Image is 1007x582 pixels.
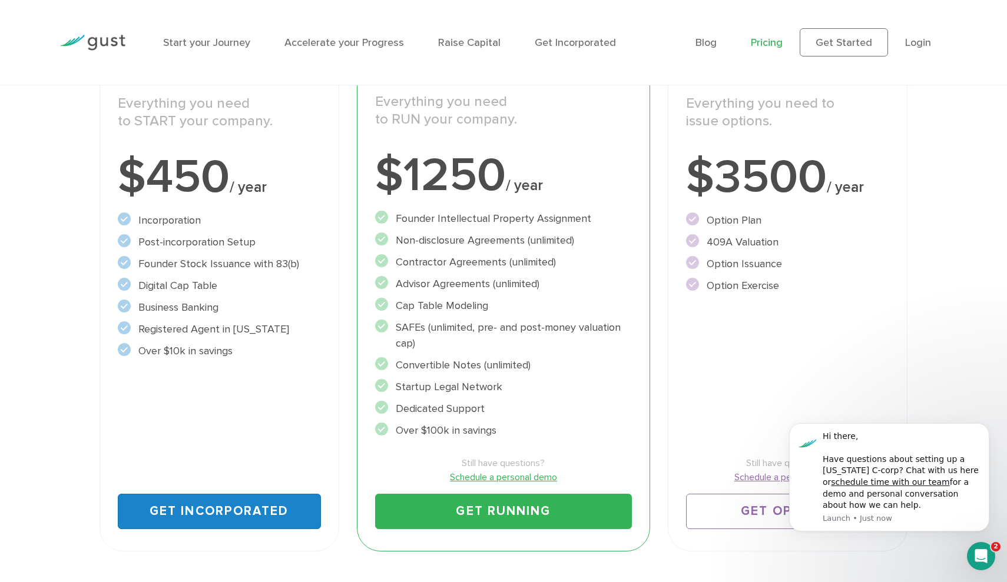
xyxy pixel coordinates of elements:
li: Founder Stock Issuance with 83(b) [118,256,321,272]
li: Post-incorporation Setup [118,234,321,250]
span: / year [230,178,267,196]
p: Everything you need to issue options. [686,95,889,130]
li: SAFEs (unlimited, pre- and post-money valuation cap) [375,320,632,351]
iframe: Intercom notifications message [771,408,1007,550]
img: Gust Logo [59,35,125,51]
li: 409A Valuation [686,234,889,250]
li: Option Exercise [686,278,889,294]
a: Schedule a personal demo [686,470,889,484]
a: Schedule a personal demo [375,470,632,484]
a: Accelerate your Progress [284,36,404,49]
a: Get Options [686,494,889,529]
li: Contractor Agreements (unlimited) [375,254,632,270]
a: Pricing [751,36,783,49]
iframe: Intercom live chat [967,542,995,570]
li: Option Plan [686,212,889,228]
li: Cap Table Modeling [375,298,632,314]
li: Dedicated Support [375,401,632,417]
a: Get Incorporated [118,494,321,529]
p: Everything you need to RUN your company. [375,93,632,128]
li: Non-disclosure Agreements (unlimited) [375,232,632,248]
span: / year [506,177,543,194]
li: Over $10k in savings [118,343,321,359]
a: Get Incorporated [535,36,616,49]
p: Everything you need to START your company. [118,95,321,130]
li: Business Banking [118,300,321,315]
a: Get Running [375,494,632,529]
a: Login [905,36,931,49]
li: Advisor Agreements (unlimited) [375,276,632,292]
a: Blog [695,36,717,49]
span: Still have questions? [375,456,632,470]
li: Startup Legal Network [375,379,632,395]
li: Convertible Notes (unlimited) [375,357,632,373]
a: Raise Capital [438,36,501,49]
li: Over $100k in savings [375,423,632,438]
div: $3500 [686,154,889,201]
span: / year [827,178,864,196]
li: Registered Agent in [US_STATE] [118,321,321,337]
span: Still have questions? [686,456,889,470]
a: Get Started [800,28,888,56]
div: $1250 [375,152,632,199]
a: Start your Journey [163,36,250,49]
li: Incorporation [118,212,321,228]
li: Option Issuance [686,256,889,272]
span: 2 [991,542,1001,551]
div: $450 [118,154,321,201]
li: Digital Cap Table [118,278,321,294]
li: Founder Intellectual Property Assignment [375,211,632,227]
